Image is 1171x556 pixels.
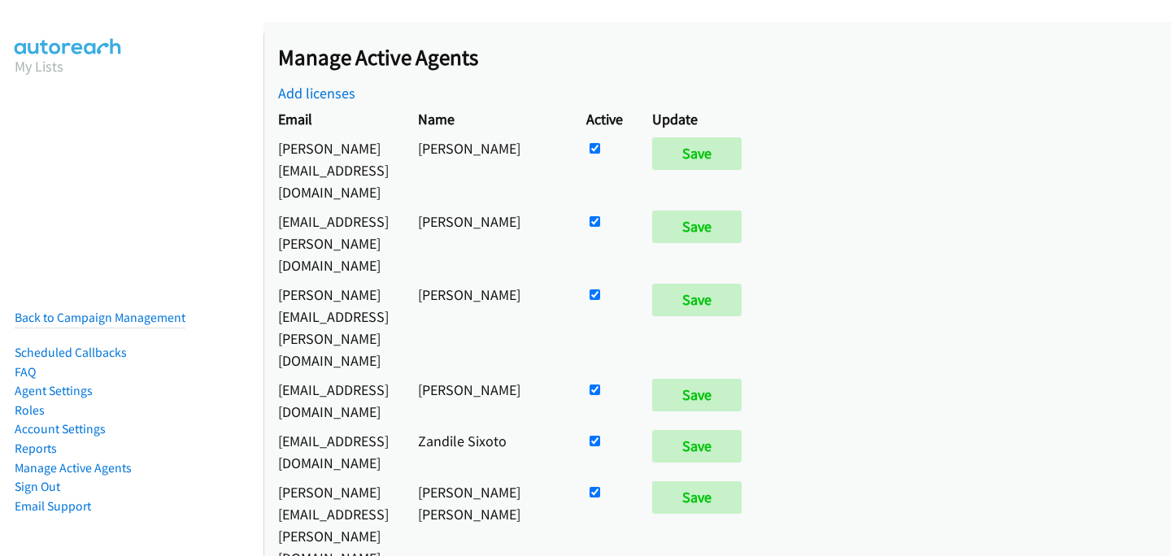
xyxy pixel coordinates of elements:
th: Email [263,104,403,133]
td: Zandile Sixoto [403,426,572,477]
a: Reports [15,441,57,456]
a: FAQ [15,364,36,380]
input: Save [652,211,742,243]
a: Sign Out [15,479,60,494]
iframe: Checklist [1034,485,1159,544]
input: Save [652,284,742,316]
h2: Manage Active Agents [278,44,1171,72]
iframe: Resource Center [1125,213,1171,342]
input: Save [652,137,742,170]
td: [EMAIL_ADDRESS][DOMAIN_NAME] [263,426,403,477]
td: [EMAIL_ADDRESS][DOMAIN_NAME] [263,375,403,426]
input: Save [652,430,742,463]
td: [PERSON_NAME] [403,280,572,375]
input: Save [652,481,742,514]
td: [PERSON_NAME][EMAIL_ADDRESS][DOMAIN_NAME] [263,133,403,206]
a: Roles [15,402,45,418]
th: Name [403,104,572,133]
td: [PERSON_NAME] [403,206,572,280]
a: Add licenses [278,84,355,102]
td: [EMAIL_ADDRESS][PERSON_NAME][DOMAIN_NAME] [263,206,403,280]
td: [PERSON_NAME] [403,375,572,426]
td: [PERSON_NAME][EMAIL_ADDRESS][PERSON_NAME][DOMAIN_NAME] [263,280,403,375]
input: Save [652,379,742,411]
th: Update [638,104,764,133]
a: Agent Settings [15,383,93,398]
a: Email Support [15,498,91,514]
a: Scheduled Callbacks [15,345,127,360]
a: Account Settings [15,421,106,437]
th: Active [572,104,638,133]
a: Manage Active Agents [15,460,132,476]
a: My Lists [15,57,63,76]
td: [PERSON_NAME] [403,133,572,206]
a: Back to Campaign Management [15,310,185,325]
